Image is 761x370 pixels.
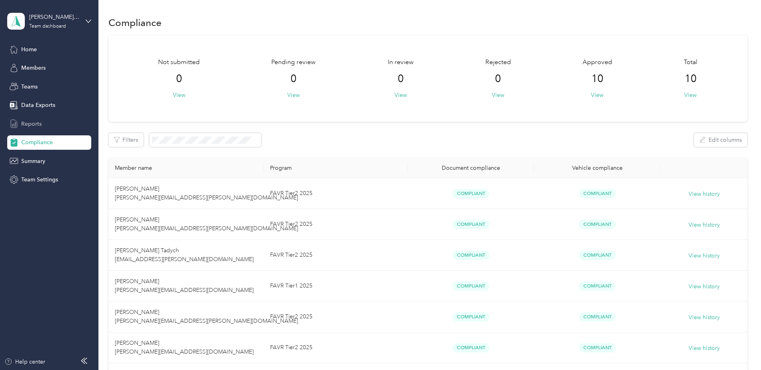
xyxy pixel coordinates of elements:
td: FAVR Tier2 2025 [264,302,408,332]
span: Team Settings [21,175,58,184]
th: Member name [108,158,264,178]
button: View history [689,190,720,199]
span: Compliant [453,282,489,291]
span: 0 [495,72,501,85]
span: Compliant [579,220,616,229]
td: FAVR Tier2 2025 [264,178,408,209]
span: Compliant [579,282,616,291]
div: Document compliance [414,165,528,171]
button: View [591,91,603,99]
button: View history [689,221,720,229]
span: [PERSON_NAME] Tadych [EMAIL_ADDRESS][PERSON_NAME][DOMAIN_NAME] [115,247,254,263]
button: View history [689,251,720,260]
span: 0 [290,72,296,85]
span: Total [684,58,697,67]
span: Summary [21,157,45,165]
td: FAVR Tier2 2025 [264,240,408,271]
button: Filters [108,133,144,147]
h1: Compliance [108,18,162,27]
span: [PERSON_NAME] [PERSON_NAME][EMAIL_ADDRESS][PERSON_NAME][DOMAIN_NAME] [115,309,298,324]
button: View [173,91,185,99]
span: Not submitted [158,58,200,67]
button: View [492,91,504,99]
span: 10 [591,72,603,85]
span: Rejected [485,58,511,67]
span: In review [388,58,414,67]
span: [PERSON_NAME] [PERSON_NAME][EMAIL_ADDRESS][DOMAIN_NAME] [115,340,254,355]
div: Team dashboard [29,24,66,29]
button: View history [689,313,720,322]
td: FAVR Tier2 2025 [264,209,408,240]
span: Data Exports [21,101,55,109]
span: Compliant [579,343,616,352]
span: 0 [398,72,404,85]
span: Compliant [453,220,489,229]
span: [PERSON_NAME] [PERSON_NAME][EMAIL_ADDRESS][DOMAIN_NAME] [115,278,254,294]
button: View [684,91,697,99]
span: 10 [685,72,697,85]
span: Compliant [453,251,489,260]
td: FAVR Tier2 2025 [264,332,408,363]
iframe: Everlance-gr Chat Button Frame [716,325,761,370]
span: 0 [176,72,182,85]
div: [PERSON_NAME][EMAIL_ADDRESS][PERSON_NAME][DOMAIN_NAME] [29,13,79,21]
button: Edit columns [694,133,747,147]
span: Compliant [579,251,616,260]
span: [PERSON_NAME] [PERSON_NAME][EMAIL_ADDRESS][PERSON_NAME][DOMAIN_NAME] [115,216,298,232]
span: Approved [583,58,612,67]
span: Home [21,45,37,54]
button: View history [689,344,720,353]
span: Compliant [453,189,489,198]
button: Help center [4,358,45,366]
span: Teams [21,82,38,91]
span: Compliant [453,312,489,322]
span: Compliant [453,343,489,352]
button: View history [689,282,720,291]
span: Compliant [579,189,616,198]
button: View [287,91,300,99]
span: Compliance [21,138,53,147]
span: Members [21,64,46,72]
th: Program [264,158,408,178]
td: FAVR Tier1 2025 [264,271,408,302]
span: Reports [21,120,42,128]
div: Vehicle compliance [541,165,654,171]
span: Pending review [271,58,316,67]
span: [PERSON_NAME] [PERSON_NAME][EMAIL_ADDRESS][PERSON_NAME][DOMAIN_NAME] [115,185,298,201]
button: View [395,91,407,99]
span: Compliant [579,312,616,322]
